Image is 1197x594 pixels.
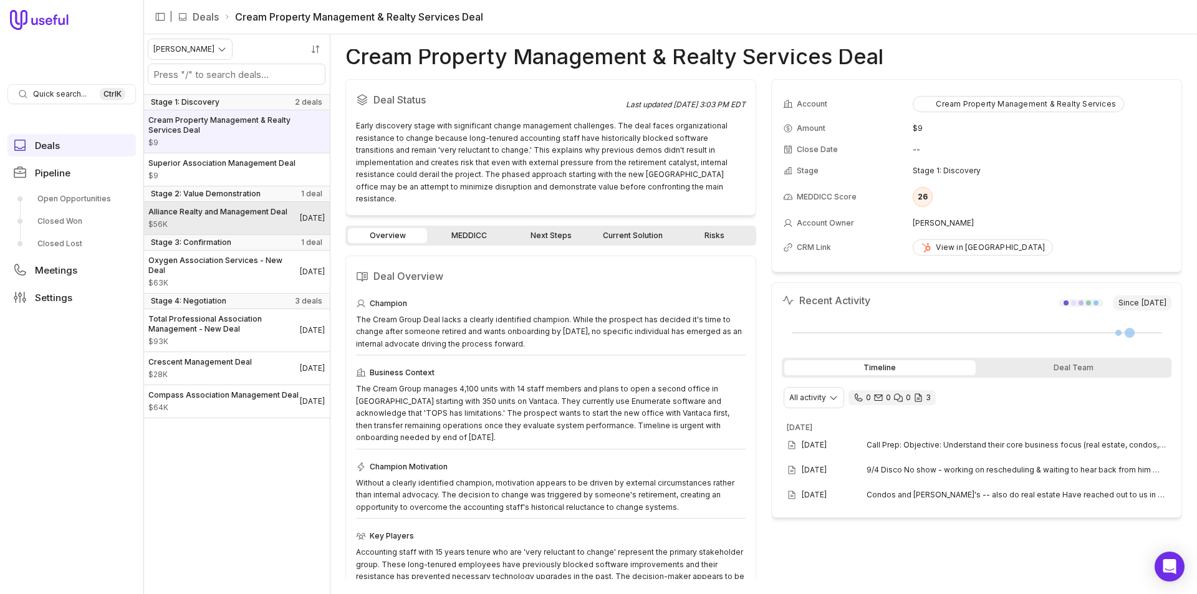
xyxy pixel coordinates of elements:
[148,158,296,168] span: Superior Association Management Deal
[430,228,509,243] a: MEDDICC
[295,296,322,306] span: 3 deals
[300,325,325,335] time: Deal Close Date
[802,440,827,450] time: [DATE]
[143,110,330,153] a: Cream Property Management & Realty Services Deal$9
[848,390,936,405] div: 0 calls and 0 email threads
[348,228,427,243] a: Overview
[148,370,252,380] span: Amount
[593,228,672,243] a: Current Solution
[356,120,746,205] div: Early discovery stage with significant change management challenges. The deal faces organizationa...
[151,237,231,247] span: Stage 3: Confirmation
[356,296,746,311] div: Champion
[7,161,136,184] a: Pipeline
[35,168,70,178] span: Pipeline
[143,251,330,293] a: Oxygen Association Services - New Deal$63K[DATE]
[913,96,1124,112] button: Cream Property Management & Realty Services
[797,166,819,176] span: Stage
[33,89,87,99] span: Quick search...
[100,88,125,100] kbd: Ctrl K
[673,100,746,109] time: [DATE] 3:03 PM EDT
[148,390,299,400] span: Compass Association Management Deal
[300,396,325,406] time: Deal Close Date
[151,7,170,26] button: Collapse sidebar
[913,187,933,207] div: 26
[148,403,299,413] span: Amount
[913,239,1053,256] a: View in [GEOGRAPHIC_DATA]
[148,357,252,367] span: Crescent Management Deal
[511,228,590,243] a: Next Steps
[797,99,827,109] span: Account
[787,423,812,432] time: [DATE]
[148,314,300,334] span: Total Professional Association Management - New Deal
[345,49,883,64] h1: Cream Property Management & Realty Services Deal
[921,242,1045,252] div: View in [GEOGRAPHIC_DATA]
[7,189,136,209] a: Open Opportunities
[300,363,325,373] time: Deal Close Date
[356,529,746,544] div: Key Players
[867,490,1166,500] span: Condos and [PERSON_NAME]'s -- also do real estate Have reached out to us in the past- did demo a ...
[35,293,72,302] span: Settings
[797,123,825,133] span: Amount
[148,278,300,288] span: Amount
[148,115,325,135] span: Cream Property Management & Realty Services Deal
[356,90,626,110] h2: Deal Status
[626,100,746,110] div: Last updated
[7,286,136,309] a: Settings
[151,97,219,107] span: Stage 1: Discovery
[921,99,1116,109] div: Cream Property Management & Realty Services
[797,242,831,252] span: CRM Link
[1142,298,1166,308] time: [DATE]
[802,465,827,475] time: [DATE]
[802,490,827,500] time: [DATE]
[306,40,325,59] button: Sort by
[35,266,77,275] span: Meetings
[675,228,754,243] a: Risks
[978,360,1170,375] div: Deal Team
[7,259,136,281] a: Meetings
[782,293,870,308] h2: Recent Activity
[143,385,330,418] a: Compass Association Management Deal$64K[DATE]
[913,213,1170,233] td: [PERSON_NAME]
[913,140,1170,160] td: --
[356,365,746,380] div: Business Context
[867,465,1166,475] span: 9/4 Disco No show - working on rescheduling & waiting to hear back from him @[PERSON_NAME]
[143,202,330,234] a: Alliance Realty and Management Deal$56K[DATE]
[7,189,136,254] div: Pipeline submenu
[148,138,325,148] span: Amount
[301,237,322,247] span: 1 deal
[356,459,746,474] div: Champion Motivation
[797,145,838,155] span: Close Date
[913,118,1170,138] td: $9
[143,34,330,594] nav: Deals
[797,192,857,202] span: MEDDICC Score
[151,296,226,306] span: Stage 4: Negotiation
[148,171,296,181] span: Amount
[1113,295,1171,310] span: Since
[170,9,173,24] span: |
[143,153,330,186] a: Superior Association Management Deal$9
[193,9,219,24] a: Deals
[295,97,322,107] span: 2 deals
[151,189,261,199] span: Stage 2: Value Demonstration
[148,256,300,275] span: Oxygen Association Services - New Deal
[356,266,746,286] h2: Deal Overview
[1155,552,1185,582] div: Open Intercom Messenger
[148,64,325,84] input: Search deals by name
[300,213,325,223] time: Deal Close Date
[356,383,746,444] div: The Cream Group manages 4,100 units with 14 staff members and plans to open a second office in [G...
[797,218,854,228] span: Account Owner
[35,141,60,150] span: Deals
[784,360,976,375] div: Timeline
[7,134,136,156] a: Deals
[7,234,136,254] a: Closed Lost
[356,477,746,514] div: Without a clearly identified champion, motivation appears to be driven by external circumstances ...
[300,267,325,277] time: Deal Close Date
[143,352,330,385] a: Crescent Management Deal$28K[DATE]
[143,309,330,352] a: Total Professional Association Management - New Deal$93K[DATE]
[148,337,300,347] span: Amount
[913,161,1170,181] td: Stage 1: Discovery
[148,207,287,217] span: Alliance Realty and Management Deal
[224,9,483,24] li: Cream Property Management & Realty Services Deal
[356,314,746,350] div: The Cream Group Deal lacks a clearly identified champion. While the prospect has decided it's tim...
[301,189,322,199] span: 1 deal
